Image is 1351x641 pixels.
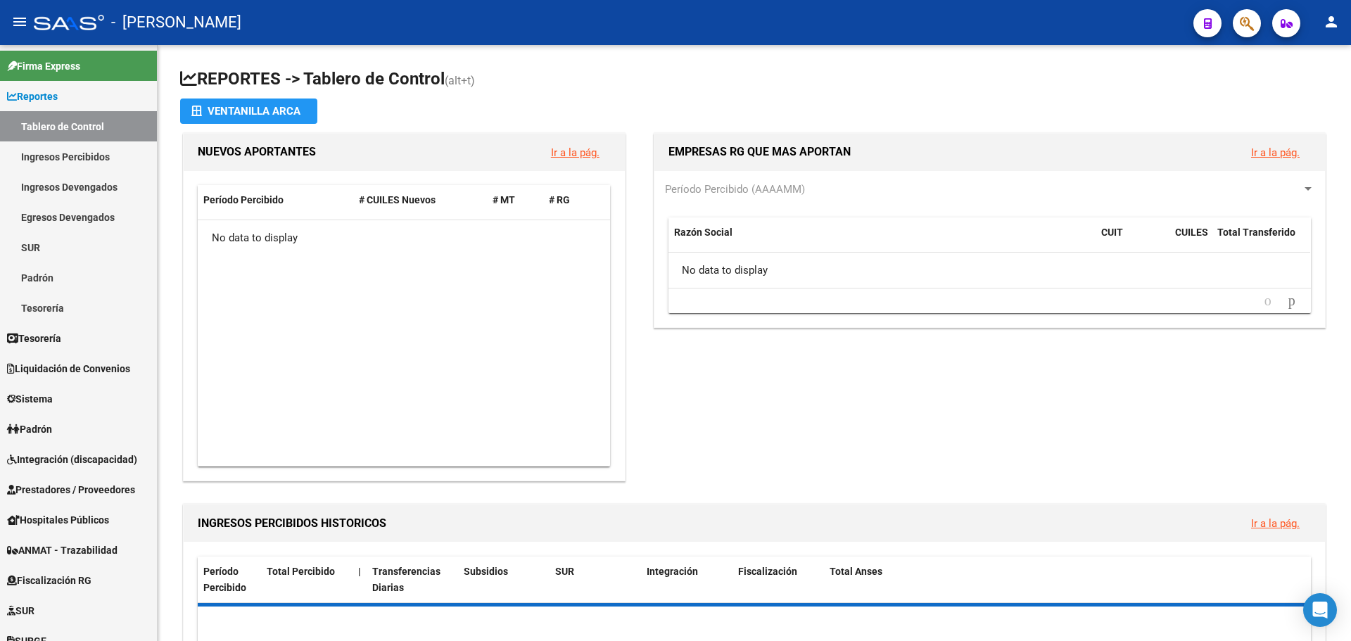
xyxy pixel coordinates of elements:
a: go to next page [1282,293,1302,309]
div: Ventanilla ARCA [191,99,306,124]
datatable-header-cell: Período Percibido [198,185,353,215]
datatable-header-cell: # CUILES Nuevos [353,185,488,215]
span: Fiscalización [738,566,797,577]
span: Período Percibido (AAAAMM) [665,183,805,196]
span: EMPRESAS RG QUE MAS APORTAN [668,145,851,158]
span: Hospitales Públicos [7,512,109,528]
span: Sistema [7,391,53,407]
span: Período Percibido [203,566,246,593]
span: Firma Express [7,58,80,74]
span: Total Transferido [1217,227,1295,238]
span: # RG [549,194,570,205]
span: Liquidación de Convenios [7,361,130,376]
span: Reportes [7,89,58,104]
span: # CUILES Nuevos [359,194,436,205]
span: Subsidios [464,566,508,577]
a: Ir a la pág. [1251,146,1300,159]
button: Ir a la pág. [1240,510,1311,536]
span: INGRESOS PERCIBIDOS HISTORICOS [198,516,386,530]
datatable-header-cell: # RG [543,185,600,215]
span: Total Anses [830,566,882,577]
a: Ir a la pág. [1251,517,1300,530]
div: No data to display [668,253,1310,288]
span: | [358,566,361,577]
span: CUILES [1175,227,1208,238]
span: Tesorería [7,331,61,346]
span: SUR [7,603,34,618]
datatable-header-cell: Total Percibido [261,557,353,603]
datatable-header-cell: CUIT [1096,217,1169,264]
span: Integración [647,566,698,577]
span: CUIT [1101,227,1123,238]
span: (alt+t) [445,74,475,87]
div: Open Intercom Messenger [1303,593,1337,627]
h1: REPORTES -> Tablero de Control [180,68,1328,92]
datatable-header-cell: CUILES [1169,217,1212,264]
button: Ir a la pág. [540,139,611,165]
span: Razón Social [674,227,732,238]
datatable-header-cell: SUR [550,557,641,603]
span: Período Percibido [203,194,284,205]
a: go to previous page [1258,293,1278,309]
datatable-header-cell: Total Transferido [1212,217,1310,264]
span: Prestadores / Proveedores [7,482,135,497]
span: Fiscalización RG [7,573,91,588]
datatable-header-cell: Razón Social [668,217,1096,264]
datatable-header-cell: Integración [641,557,732,603]
mat-icon: menu [11,13,28,30]
div: No data to display [198,220,610,255]
span: - [PERSON_NAME] [111,7,241,38]
datatable-header-cell: | [353,557,367,603]
span: Total Percibido [267,566,335,577]
span: Integración (discapacidad) [7,452,137,467]
span: Transferencias Diarias [372,566,440,593]
span: ANMAT - Trazabilidad [7,542,118,558]
span: # MT [493,194,515,205]
span: NUEVOS APORTANTES [198,145,316,158]
mat-icon: person [1323,13,1340,30]
datatable-header-cell: Transferencias Diarias [367,557,458,603]
datatable-header-cell: # MT [487,185,543,215]
span: Padrón [7,421,52,437]
datatable-header-cell: Total Anses [824,557,1300,603]
button: Ventanilla ARCA [180,99,317,124]
datatable-header-cell: Período Percibido [198,557,261,603]
datatable-header-cell: Fiscalización [732,557,824,603]
button: Ir a la pág. [1240,139,1311,165]
span: SUR [555,566,574,577]
a: Ir a la pág. [551,146,600,159]
datatable-header-cell: Subsidios [458,557,550,603]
